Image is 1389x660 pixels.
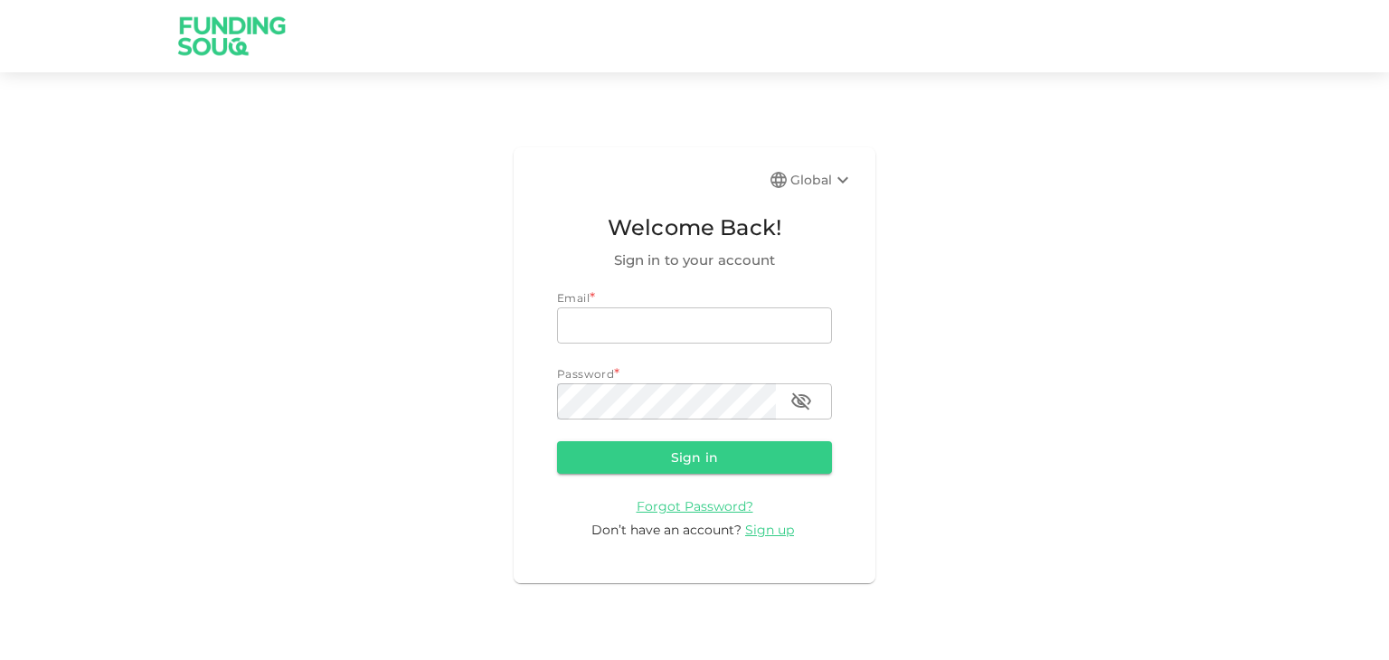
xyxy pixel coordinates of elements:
[557,441,832,474] button: Sign in
[557,307,832,344] input: email
[557,211,832,245] span: Welcome Back!
[790,169,854,191] div: Global
[557,383,776,420] input: password
[745,522,794,538] span: Sign up
[557,367,614,381] span: Password
[591,522,742,538] span: Don’t have an account?
[557,291,590,305] span: Email
[637,498,753,514] span: Forgot Password?
[557,250,832,271] span: Sign in to your account
[637,497,753,514] a: Forgot Password?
